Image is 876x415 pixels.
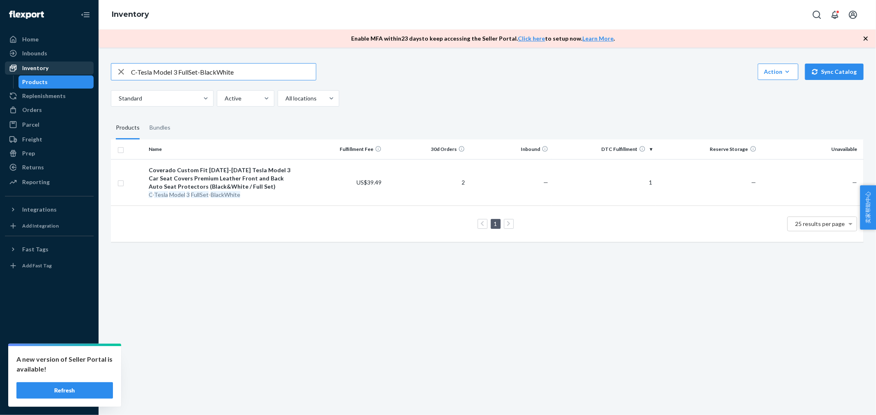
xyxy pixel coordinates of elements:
span: — [543,179,548,186]
a: Freight [5,133,94,146]
a: Talk to Support [5,364,94,377]
div: Returns [22,163,44,171]
em: Tesla [154,191,168,198]
th: DTC Fulfillment [552,139,655,159]
img: Flexport logo [9,11,44,19]
div: Prep [22,149,35,157]
button: Refresh [16,382,113,399]
button: Action [758,64,798,80]
td: 2 [385,159,468,205]
input: Active [224,94,225,103]
span: US$39.49 [356,179,382,186]
a: Learn More [583,35,614,42]
div: Action [764,68,792,76]
button: Integrations [5,203,94,216]
th: Unavailable [760,139,864,159]
th: Inbound [468,139,552,159]
p: Enable MFA within 23 days to keep accessing the Seller Portal. to setup now. . [352,34,615,43]
p: A new version of Seller Portal is available! [16,354,113,374]
button: Sync Catalog [805,64,864,80]
button: Close Navigation [77,7,94,23]
div: Products [23,78,48,86]
a: Add Fast Tag [5,259,94,272]
input: Search inventory by name or sku [131,64,316,80]
a: Prep [5,147,94,160]
div: Home [22,35,39,43]
th: Reserve Storage [655,139,759,159]
button: Open notifications [827,7,843,23]
div: - - [149,191,298,199]
a: Settings [5,350,94,363]
a: Returns [5,161,94,174]
ol: breadcrumbs [105,3,156,27]
em: 3 [186,191,190,198]
em: Model [169,191,185,198]
a: Replenishments [5,89,94,103]
input: Standard [118,94,119,103]
div: Replenishments [22,92,66,100]
span: 25 results per page [796,220,845,227]
th: Name [145,139,301,159]
a: Products [18,75,94,89]
th: 30d Orders [385,139,468,159]
span: — [752,179,756,186]
div: Orders [22,106,42,114]
a: Help Center [5,378,94,391]
a: Orders [5,103,94,116]
th: Fulfillment Fee [302,139,385,159]
button: Open account menu [845,7,861,23]
div: Fast Tags [22,245,48,253]
button: Fast Tags [5,243,94,256]
em: C [149,191,152,198]
em: BlackWhite [211,191,240,198]
a: Parcel [5,118,94,131]
button: Open Search Box [809,7,825,23]
a: Inventory [5,62,94,75]
a: Inbounds [5,47,94,60]
div: Inventory [22,64,48,72]
span: — [852,179,857,186]
em: FullSet [191,191,209,198]
a: Reporting [5,176,94,189]
a: Inventory [112,10,149,19]
button: Give Feedback [5,392,94,405]
a: Page 1 is your current page [492,220,499,227]
td: 1 [552,159,655,205]
div: Bundles [149,116,170,139]
div: Inbounds [22,49,47,57]
div: Parcel [22,121,39,129]
a: Add Integration [5,219,94,233]
div: Coverado Custom Fit [DATE]-[DATE] Tesla Model 3 Car Seat Covers Premium Leather Front and Back Au... [149,166,298,191]
div: Products [116,116,140,139]
div: Freight [22,135,42,144]
a: Click here [518,35,545,42]
div: Add Integration [22,222,59,229]
div: Reporting [22,178,50,186]
div: Integrations [22,205,57,214]
div: Add Fast Tag [22,262,52,269]
a: Home [5,33,94,46]
button: 卖家帮助中心 [860,185,876,230]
